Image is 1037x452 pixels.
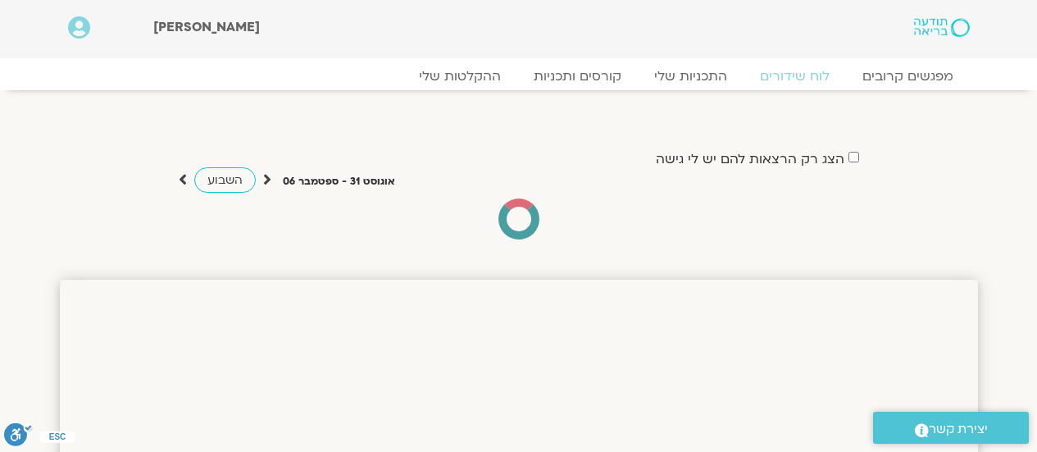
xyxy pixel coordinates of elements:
a: התכניות שלי [638,68,744,84]
p: אוגוסט 31 - ספטמבר 06 [283,173,395,190]
a: ההקלטות שלי [403,68,517,84]
span: השבוע [207,172,243,188]
a: יצירת קשר [873,412,1029,444]
span: יצירת קשר [929,418,988,441]
span: [PERSON_NAME] [153,18,260,36]
a: לוח שידורים [744,68,846,84]
a: השבוע [194,167,256,193]
a: קורסים ותכניות [517,68,638,84]
nav: Menu [68,68,970,84]
label: הצג רק הרצאות להם יש לי גישה [656,152,844,167]
a: מפגשים קרובים [846,68,970,84]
